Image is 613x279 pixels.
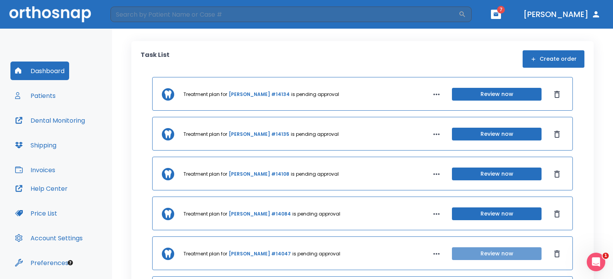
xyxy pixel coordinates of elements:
[183,211,227,217] p: Treatment plan for
[10,161,60,179] button: Invoices
[291,131,339,138] p: is pending approval
[229,131,289,138] a: [PERSON_NAME] #14135
[229,171,289,178] a: [PERSON_NAME] #14108
[183,250,227,257] p: Treatment plan for
[551,208,563,220] button: Dismiss
[10,62,69,80] button: Dashboard
[183,91,227,98] p: Treatment plan for
[229,250,291,257] a: [PERSON_NAME] #14047
[520,7,604,21] button: [PERSON_NAME]
[452,128,542,140] button: Review now
[452,247,542,260] button: Review now
[10,229,87,247] button: Account Settings
[110,7,458,22] input: Search by Patient Name or Case #
[551,248,563,260] button: Dismiss
[10,111,90,130] button: Dental Monitoring
[497,6,505,14] span: 7
[229,91,290,98] a: [PERSON_NAME] #14134
[291,171,339,178] p: is pending approval
[9,6,91,22] img: Orthosnap
[67,259,74,266] div: Tooltip anchor
[291,91,339,98] p: is pending approval
[10,86,60,105] button: Patients
[183,131,227,138] p: Treatment plan for
[523,50,584,68] button: Create order
[452,168,542,180] button: Review now
[141,50,170,68] p: Task List
[229,211,291,217] a: [PERSON_NAME] #14084
[551,88,563,101] button: Dismiss
[587,253,605,271] iframe: Intercom live chat
[10,253,73,272] button: Preferences
[292,250,340,257] p: is pending approval
[551,168,563,180] button: Dismiss
[10,136,61,154] button: Shipping
[603,253,609,259] span: 1
[183,171,227,178] p: Treatment plan for
[10,204,62,223] button: Price List
[551,128,563,140] button: Dismiss
[452,207,542,220] button: Review now
[292,211,340,217] p: is pending approval
[452,88,542,101] button: Review now
[10,179,72,198] button: Help Center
